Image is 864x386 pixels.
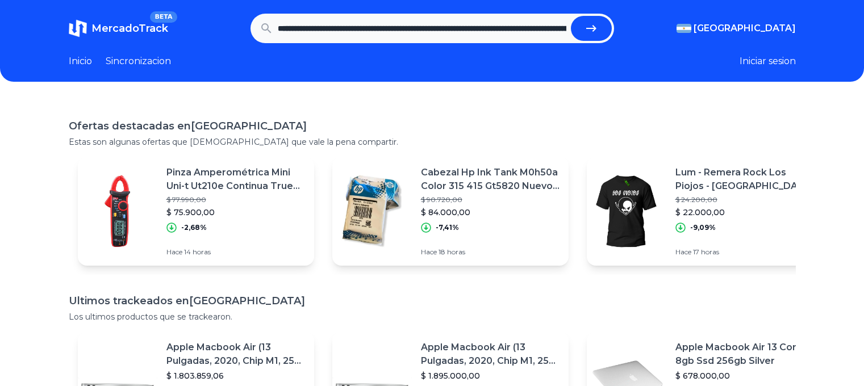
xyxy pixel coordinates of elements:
[694,22,796,35] span: [GEOGRAPHIC_DATA]
[78,157,314,266] a: Featured imagePinza Amperométrica Mini Uni-t Ut210e Continua True Rms Cap$ 77.990,00$ 75.900,00-2...
[690,223,716,232] p: -9,09%
[69,118,796,134] h1: Ofertas destacadas en [GEOGRAPHIC_DATA]
[69,136,796,148] p: Estas son algunas ofertas que [DEMOGRAPHIC_DATA] que vale la pena compartir.
[587,157,823,266] a: Featured imageLum - Remera Rock Los Piojos - [GEOGRAPHIC_DATA] 1° [GEOGRAPHIC_DATA]$ 24.200,00$ 2...
[69,311,796,322] p: Los ultimos productos que se trackearon.
[332,171,412,251] img: Featured image
[675,166,814,193] p: Lum - Remera Rock Los Piojos - [GEOGRAPHIC_DATA] 1° [GEOGRAPHIC_DATA]
[675,370,814,381] p: $ 678.000,00
[677,22,796,35] button: [GEOGRAPHIC_DATA]
[740,54,796,68] button: Iniciar sesion
[166,195,305,204] p: $ 77.990,00
[166,207,305,218] p: $ 75.900,00
[69,19,168,37] a: MercadoTrackBETA
[421,341,560,368] p: Apple Macbook Air (13 Pulgadas, 2020, Chip M1, 256 Gb De Ssd, 8 Gb De Ram) - Plata
[166,247,305,257] p: Hace 14 horas
[436,223,459,232] p: -7,41%
[587,171,666,251] img: Featured image
[150,11,177,23] span: BETA
[675,247,814,257] p: Hace 17 horas
[166,370,305,381] p: $ 1.803.859,06
[421,166,560,193] p: Cabezal Hp Ink Tank M0h50a Color 315 415 Gt5820 Nuevo Orig.
[421,195,560,204] p: $ 90.720,00
[69,293,796,309] h1: Ultimos trackeados en [GEOGRAPHIC_DATA]
[675,207,814,218] p: $ 22.000,00
[675,341,814,368] p: Apple Macbook Air 13 Core I5 8gb Ssd 256gb Silver
[91,22,168,35] span: MercadoTrack
[106,54,171,68] a: Sincronizacion
[78,171,157,251] img: Featured image
[421,370,560,381] p: $ 1.895.000,00
[675,195,814,204] p: $ 24.200,00
[677,24,691,33] img: Argentina
[421,207,560,218] p: $ 84.000,00
[166,341,305,368] p: Apple Macbook Air (13 Pulgadas, 2020, Chip M1, 256 Gb De Ssd, 8 Gb De Ram) - Plata
[69,19,87,37] img: MercadoTrack
[69,54,92,68] a: Inicio
[332,157,569,266] a: Featured imageCabezal Hp Ink Tank M0h50a Color 315 415 Gt5820 Nuevo Orig.$ 90.720,00$ 84.000,00-7...
[166,166,305,193] p: Pinza Amperométrica Mini Uni-t Ut210e Continua True Rms Cap
[421,247,560,257] p: Hace 18 horas
[181,223,207,232] p: -2,68%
